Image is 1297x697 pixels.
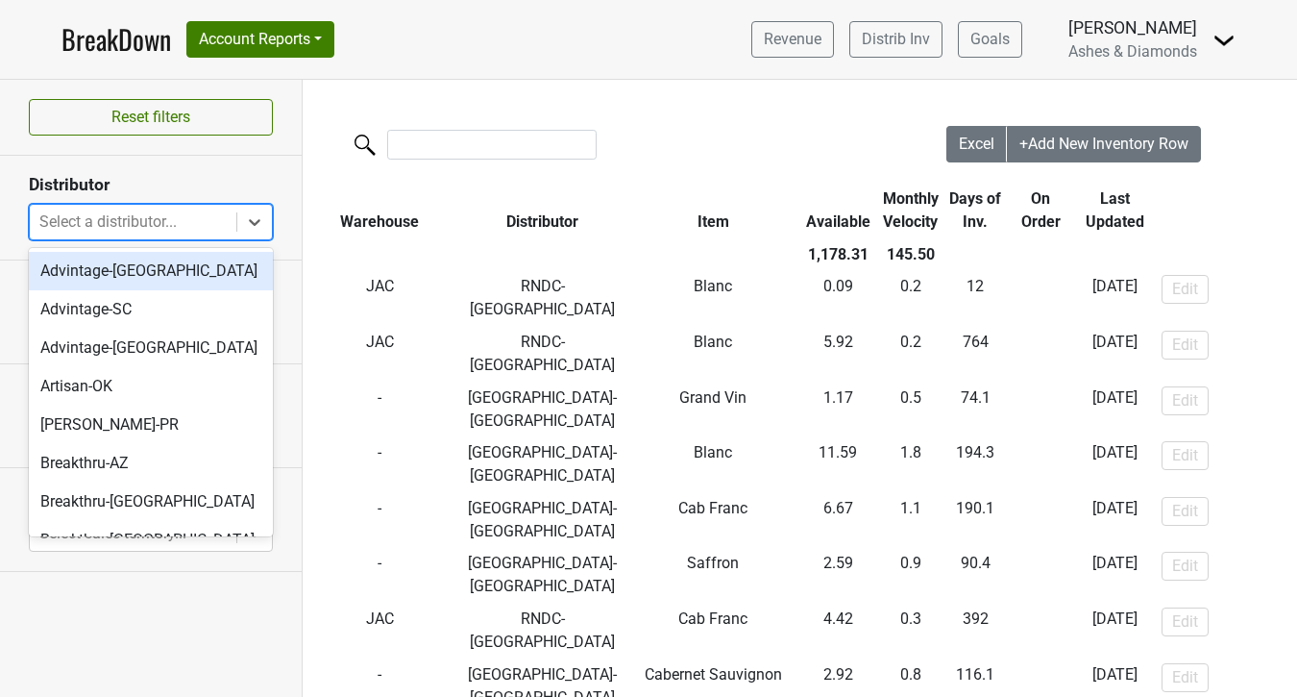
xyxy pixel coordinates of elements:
td: 12 [943,271,1009,327]
td: - [1008,326,1073,382]
button: Edit [1162,275,1209,304]
td: 0.3 [878,603,943,659]
div: Advintage-SC [29,290,273,329]
td: - [1008,271,1073,327]
a: Distrib Inv [849,21,942,58]
td: - [1008,603,1073,659]
td: [GEOGRAPHIC_DATA]-[GEOGRAPHIC_DATA] [457,548,629,604]
button: Edit [1162,608,1209,636]
td: 0.2 [878,326,943,382]
td: [DATE] [1074,603,1157,659]
span: +Add New Inventory Row [1019,135,1188,153]
th: &nbsp;: activate to sort column ascending [1157,183,1286,238]
td: [GEOGRAPHIC_DATA]-[GEOGRAPHIC_DATA] [457,436,629,492]
div: Artisan-OK [29,367,273,406]
td: RNDC-[GEOGRAPHIC_DATA] [457,271,629,327]
td: [DATE] [1074,271,1157,327]
td: 2.59 [797,548,878,604]
td: - [303,548,457,604]
th: On Order: activate to sort column ascending [1008,183,1073,238]
td: 6.67 [797,492,878,548]
td: JAC [303,326,457,382]
td: 1.8 [878,436,943,492]
button: Edit [1162,331,1209,360]
button: +Add New Inventory Row [1007,126,1201,162]
button: Edit [1162,552,1209,581]
div: [PERSON_NAME] [1068,15,1197,40]
span: Blanc [694,277,732,295]
button: Edit [1162,386,1209,415]
button: Edit [1162,441,1209,470]
a: Revenue [751,21,834,58]
button: Excel [946,126,1008,162]
th: Warehouse: activate to sort column ascending [303,183,457,238]
td: - [303,382,457,437]
td: RNDC-[GEOGRAPHIC_DATA] [457,603,629,659]
img: Dropdown Menu [1212,29,1236,52]
span: Blanc [694,333,732,351]
td: 1.1 [878,492,943,548]
a: BreakDown [61,19,171,60]
td: 11.59 [797,436,878,492]
td: [DATE] [1074,548,1157,604]
td: 0.09 [797,271,878,327]
h3: Distributor [29,175,273,195]
td: 190.1 [943,492,1009,548]
td: [GEOGRAPHIC_DATA]-[GEOGRAPHIC_DATA] [457,492,629,548]
td: 1.17 [797,382,878,437]
td: JAC [303,603,457,659]
td: [DATE] [1074,492,1157,548]
th: 1,178.31 [797,238,878,271]
td: 0.2 [878,271,943,327]
td: 764 [943,326,1009,382]
div: [PERSON_NAME]-PR [29,406,273,444]
td: - [1008,548,1073,604]
td: 4.42 [797,603,878,659]
div: Breakthru-[GEOGRAPHIC_DATA] [29,521,273,560]
span: Grand Vin [679,388,746,407]
td: - [303,436,457,492]
span: Blanc [694,443,732,461]
td: [DATE] [1074,436,1157,492]
td: [DATE] [1074,382,1157,437]
span: Saffron [687,554,739,572]
button: Account Reports [186,21,334,58]
div: Advintage-[GEOGRAPHIC_DATA] [29,329,273,367]
td: RNDC-[GEOGRAPHIC_DATA] [457,326,629,382]
th: Days of Inv.: activate to sort column ascending [943,183,1009,238]
td: [GEOGRAPHIC_DATA]-[GEOGRAPHIC_DATA] [457,382,629,437]
td: - [303,492,457,548]
td: - [1008,382,1073,437]
th: 145.50 [878,238,943,271]
td: 0.5 [878,382,943,437]
td: - [1008,436,1073,492]
th: Last Updated: activate to sort column ascending [1074,183,1157,238]
span: Cab Franc [678,610,747,628]
td: 74.1 [943,382,1009,437]
td: 90.4 [943,548,1009,604]
button: Edit [1162,663,1209,692]
td: 5.92 [797,326,878,382]
td: 0.9 [878,548,943,604]
a: Goals [958,21,1022,58]
th: Distributor: activate to sort column ascending [457,183,629,238]
button: Edit [1162,497,1209,526]
span: Ashes & Diamonds [1068,42,1197,61]
div: Breakthru-AZ [29,444,273,483]
button: Reset filters [29,99,273,136]
th: Monthly Velocity: activate to sort column ascending [878,183,943,238]
div: Advintage-[GEOGRAPHIC_DATA] [29,252,273,290]
td: 194.3 [943,436,1009,492]
span: Excel [959,135,994,153]
th: Item: activate to sort column ascending [628,183,797,238]
td: - [1008,492,1073,548]
span: Cabernet Sauvignon [645,665,782,684]
span: Cab Franc [678,499,747,517]
td: [DATE] [1074,326,1157,382]
div: Breakthru-[GEOGRAPHIC_DATA] [29,483,273,521]
th: Available: activate to sort column ascending [797,183,878,238]
td: 392 [943,603,1009,659]
td: JAC [303,271,457,327]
